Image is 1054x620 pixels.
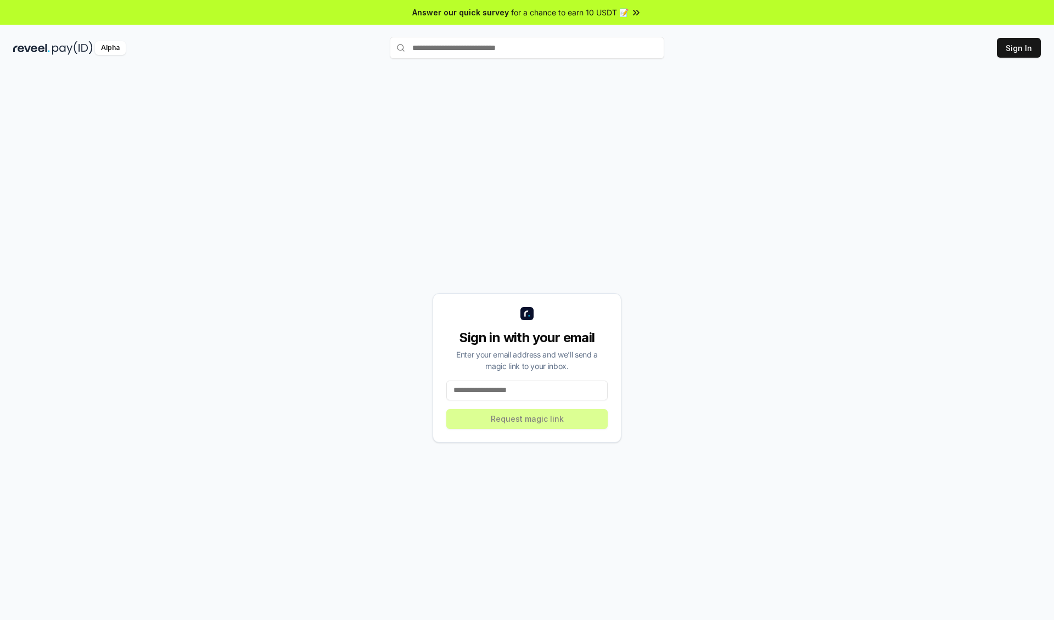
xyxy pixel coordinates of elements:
button: Sign In [997,38,1041,58]
img: pay_id [52,41,93,55]
div: Sign in with your email [446,329,608,347]
span: for a chance to earn 10 USDT 📝 [511,7,629,18]
div: Enter your email address and we’ll send a magic link to your inbox. [446,349,608,372]
img: logo_small [520,307,534,320]
img: reveel_dark [13,41,50,55]
span: Answer our quick survey [412,7,509,18]
div: Alpha [95,41,126,55]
